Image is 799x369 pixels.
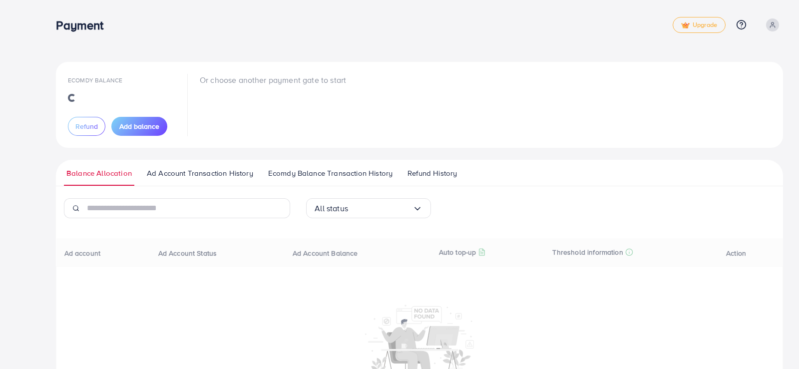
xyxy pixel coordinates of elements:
input: Search for option [348,201,412,216]
span: Upgrade [681,21,717,29]
span: Ecomdy Balance [68,76,122,84]
a: tickUpgrade [673,17,726,33]
div: Search for option [306,198,431,218]
span: Ad Account Transaction History [147,168,253,179]
span: All status [315,201,348,216]
span: Balance Allocation [66,168,132,179]
span: Refund History [407,168,457,179]
p: Or choose another payment gate to start [200,74,346,86]
span: Ecomdy Balance Transaction History [268,168,393,179]
span: Refund [75,121,98,131]
span: Add balance [119,121,159,131]
button: Refund [68,117,105,136]
button: Add balance [111,117,167,136]
img: tick [681,22,690,29]
h3: Payment [56,18,111,32]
